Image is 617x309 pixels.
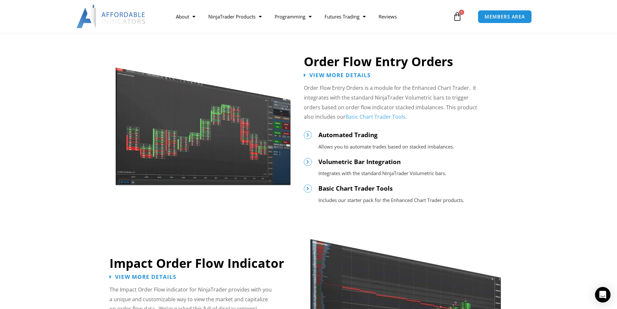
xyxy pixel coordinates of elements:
a: View More Details [109,274,176,279]
p: Allows you to automate trades based on stacked imbalances. [318,142,508,151]
h2: Order Flow Entry Orders [304,53,508,69]
a: Basic Chart Trader Tools [346,113,406,120]
a: Futures Trading [318,9,372,24]
a: Programming [268,9,318,24]
p: Order Flow Entry Orders is a module for the Enhanced Chart Trader. It integrates with the standar... [304,83,484,122]
a: Reviews [372,9,403,24]
div: Open Intercom Messenger [595,287,611,303]
img: LogoAI | Affordable Indicators – NinjaTrader [76,5,146,28]
span: 0 [459,10,464,15]
a: NinjaTrader Products [202,9,268,24]
span: View More Details [115,274,176,279]
span: Volumetric Bar Integration [318,158,401,166]
nav: Menu [169,9,451,24]
p: Includes our starter pack for the Enhanced Chart Trader products. [318,196,508,205]
h2: Impact Order Flow Indicator [109,255,297,271]
a: MEMBERS AREA [478,10,532,23]
span: Basic Chart Trader Tools [318,184,393,193]
p: Integrates with the standard NinjaTrader Volumetric bars. [318,169,508,178]
span: View More Details [309,72,371,78]
span: MEMBERS AREA [485,14,525,19]
img: Orderflow11 | Affordable Indicators – NinjaTrader [115,66,291,187]
a: About [169,9,202,24]
a: 0 [443,7,472,26]
span: Automated Trading [318,131,378,139]
a: View More Details [304,72,371,78]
